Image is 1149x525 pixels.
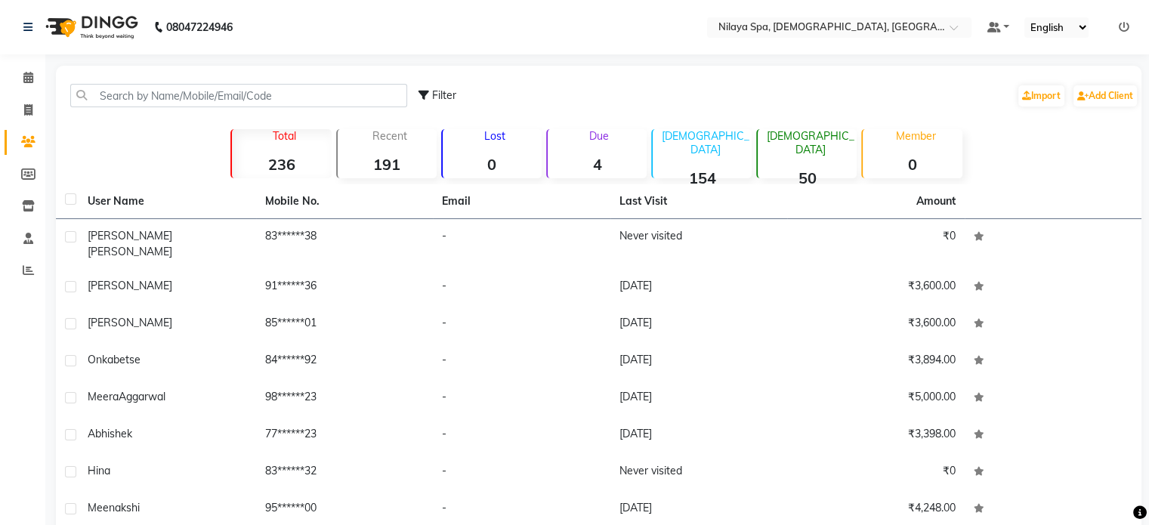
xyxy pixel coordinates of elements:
td: ₹3,398.00 [787,417,965,454]
td: [DATE] [610,269,788,306]
td: [DATE] [610,343,788,380]
strong: 154 [653,168,752,187]
strong: 0 [443,155,542,174]
td: - [433,454,610,491]
span: Aggarwal [119,390,165,403]
th: Last Visit [610,184,788,219]
td: Never visited [610,454,788,491]
td: - [433,306,610,343]
th: Email [433,184,610,219]
td: [DATE] [610,380,788,417]
input: Search by Name/Mobile/Email/Code [70,84,407,107]
p: [DEMOGRAPHIC_DATA] [764,129,857,156]
a: Import [1018,85,1064,107]
span: Meenakshi [88,501,140,514]
th: Mobile No. [256,184,434,219]
span: [PERSON_NAME] [88,279,172,292]
span: Onkabetse [88,353,141,366]
td: - [433,417,610,454]
p: Lost [449,129,542,143]
span: [PERSON_NAME] [88,229,172,242]
p: [DEMOGRAPHIC_DATA] [659,129,752,156]
strong: 4 [548,155,647,174]
span: [PERSON_NAME] [88,245,172,258]
p: Recent [344,129,437,143]
strong: 0 [863,155,962,174]
p: Total [238,129,331,143]
td: Never visited [610,219,788,269]
td: - [433,269,610,306]
span: Abhishek [88,427,132,440]
b: 08047224946 [166,6,233,48]
img: logo [39,6,142,48]
td: ₹3,600.00 [787,269,965,306]
strong: 191 [338,155,437,174]
span: Filter [432,88,456,102]
td: - [433,219,610,269]
p: Member [869,129,962,143]
td: [DATE] [610,417,788,454]
a: Add Client [1073,85,1137,107]
th: User Name [79,184,256,219]
td: ₹5,000.00 [787,380,965,417]
span: Hina [88,464,110,477]
span: [PERSON_NAME] [88,316,172,329]
td: - [433,380,610,417]
td: - [433,343,610,380]
th: Amount [907,184,965,218]
td: ₹3,600.00 [787,306,965,343]
td: [DATE] [610,306,788,343]
strong: 236 [232,155,331,174]
span: Meera [88,390,119,403]
td: ₹0 [787,454,965,491]
td: ₹0 [787,219,965,269]
td: ₹3,894.00 [787,343,965,380]
strong: 50 [758,168,857,187]
p: Due [551,129,647,143]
